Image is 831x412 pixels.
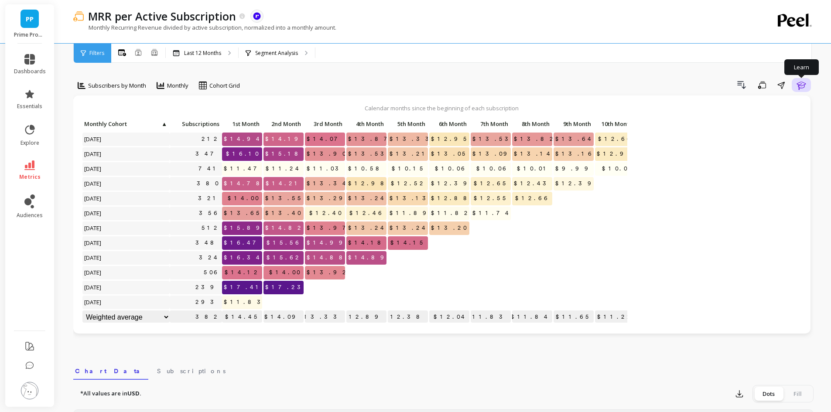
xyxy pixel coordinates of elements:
span: $16.34 [222,251,264,264]
img: header icon [73,11,84,21]
div: Toggle SortBy [82,118,123,131]
span: $14.18 [346,236,389,249]
a: 347 [194,147,222,160]
p: MRR per Active Subscription [88,9,236,24]
span: audiences [17,212,43,219]
span: $14.00 [267,266,304,279]
span: [DATE] [82,177,104,190]
p: 7th Month [471,118,511,130]
span: $12.46 [348,207,386,220]
span: $14.94 [222,133,264,146]
span: $12.40 [308,207,345,220]
a: 741 [197,162,222,175]
a: 348 [194,236,222,249]
span: $12.43 [512,177,554,190]
span: $13.87 [346,133,396,146]
span: $13.53 [471,133,516,146]
span: ▲ [161,120,167,127]
p: 6th Month [429,118,469,130]
span: [DATE] [82,192,104,205]
span: 3rd Month [307,120,342,127]
span: $11.24 [264,162,304,175]
span: $12.98 [346,177,392,190]
p: 1st Month [222,118,262,130]
span: essentials [17,103,42,110]
p: Subscriptions [170,118,222,130]
div: Toggle SortBy [346,118,387,131]
div: Toggle SortBy [304,118,346,131]
span: $13.09 [471,147,515,160]
a: 293 [194,296,222,309]
p: 9th Month [554,118,594,130]
span: $12.55 [472,192,511,205]
span: Cohort Grid [209,82,240,90]
span: $14.99 [305,236,351,249]
span: $13.34 [305,177,351,190]
div: Toggle SortBy [169,118,211,131]
span: $13.53 [346,147,392,160]
p: Monthly Cohort [82,118,170,130]
p: 3rd Month [305,118,345,130]
span: $15.18 [263,147,306,160]
span: [DATE] [82,147,104,160]
p: 382 [170,310,222,323]
span: $11.82 [429,207,472,220]
span: $14.00 [226,192,262,205]
span: $10.15 [390,162,428,175]
div: Toggle SortBy [512,118,553,131]
p: Segment Analysis [255,50,298,57]
span: $13.24 [346,192,389,205]
img: api.recharge.svg [253,12,261,20]
p: 2nd Month [263,118,304,130]
span: $10.06 [475,162,511,175]
span: $12.52 [389,177,428,190]
div: Toggle SortBy [222,118,263,131]
span: $12.66 [596,133,635,146]
div: Fill [783,387,812,401]
span: $10.58 [346,162,387,175]
p: $14.09 [263,310,304,323]
span: 2nd Month [265,120,301,127]
span: $12.65 [472,177,511,190]
span: $13.13 [388,192,434,205]
span: $14.21 [264,177,304,190]
span: $14.07 [305,133,346,146]
p: 10th Month [595,118,635,130]
p: 8th Month [512,118,552,130]
span: $10.00 [600,162,635,175]
span: [DATE] [82,162,104,175]
p: 5th Month [388,118,428,130]
span: Chart Data [75,367,147,375]
span: 7th Month [472,120,508,127]
span: $16.47 [222,236,264,249]
span: $13.92 [305,266,351,279]
span: [DATE] [82,133,104,146]
span: $13.24 [388,221,430,235]
span: $15.89 [222,221,268,235]
span: $14.15 [389,236,428,249]
img: profile picture [21,382,38,399]
p: *All values are in [80,389,141,398]
span: 6th Month [431,120,467,127]
span: $14.89 [346,251,392,264]
span: $16.10 [224,147,262,160]
a: 380 [195,177,222,190]
span: 4th Month [348,120,384,127]
span: Subscribers by Month [88,82,146,90]
span: $12.39 [429,177,475,190]
span: $9.99 [554,162,596,175]
a: 512 [200,221,222,235]
span: 1st Month [224,120,260,127]
p: $11.84 [512,310,552,323]
span: $13.90 [305,147,349,160]
span: $17.23 [263,281,309,294]
p: Prime Prometics™ [14,31,46,38]
a: 356 [197,207,222,220]
span: $13.82 [512,133,558,146]
span: $13.55 [263,192,306,205]
span: $14.78 [222,177,268,190]
span: $13.33 [388,133,437,146]
span: $10.06 [433,162,469,175]
span: 5th Month [390,120,425,127]
p: $11.83 [471,310,511,323]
